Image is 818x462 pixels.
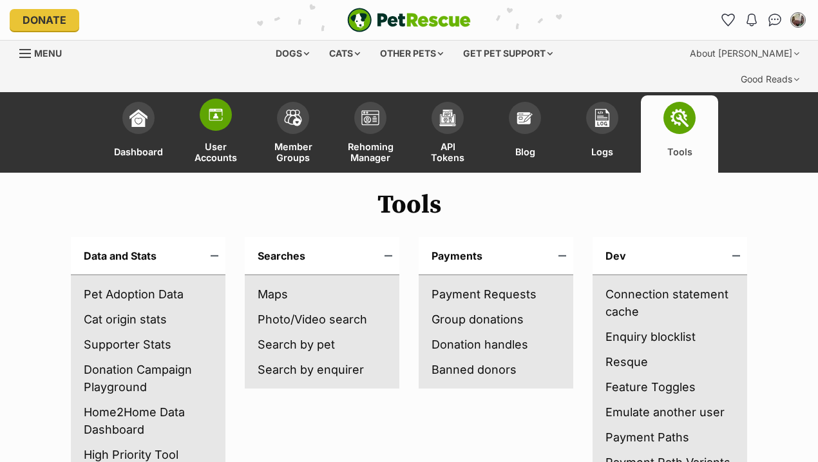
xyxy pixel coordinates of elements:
[605,378,734,396] a: Feature Toggles
[320,41,369,66] div: Cats
[207,106,225,124] img: members-icon-d6bcda0bfb97e5ba05b48644448dc2971f67d37433e5abca221da40c41542bd5.svg
[593,237,747,275] h3: Dev
[71,237,225,275] h3: Data and Stats
[486,95,564,173] a: Blog
[454,41,562,66] div: Get pet support
[347,8,471,32] a: PetRescue
[34,48,62,59] span: Menu
[100,95,177,173] a: Dashboard
[245,237,399,275] h3: Searches
[768,14,782,26] img: chat-41dd97257d64d25036548639549fe6c8038ab92f7586957e7f3b1b290dea8141.svg
[193,140,238,163] span: User Accounts
[361,110,379,126] img: group-profile-icon-3fa3cf56718a62981997c0bc7e787c4b2cf8bcc04b72c1350f741eb67cf2f40e.svg
[792,14,804,26] img: Susan Irwin profile pic
[671,109,689,127] img: tools-icon-677f8b7d46040df57c17cb185196fc8e01b2b03676c49af7ba82c462532e62ee.svg
[516,109,534,127] img: blogs-icon-e71fceff818bbaa76155c998696f2ea9b8fc06abc828b24f45ee82a475c2fd99.svg
[439,109,457,127] img: api-icon-849e3a9e6f871e3acf1f60245d25b4cd0aad652aa5f5372336901a6a67317bd8.svg
[419,237,573,275] h3: Payments
[718,10,739,30] a: Favourites
[19,41,71,64] a: Menu
[432,285,560,303] a: Payment Requests
[332,95,409,173] a: Rehoming Manager
[84,361,213,396] a: Donation Campaign Playground
[605,428,734,446] a: Payment Paths
[718,10,808,30] ul: Account quick links
[129,109,147,127] img: dashboard-icon-eb2f2d2d3e046f16d808141f083e7271f6b2e854fb5c12c21221c1fb7104beca.svg
[605,353,734,371] a: Resque
[258,361,386,378] a: Search by enquirer
[732,66,808,92] div: Good Reads
[741,10,762,30] button: Notifications
[10,9,79,31] a: Donate
[605,328,734,345] a: Enquiry blocklist
[258,336,386,353] a: Search by pet
[177,95,254,173] a: User Accounts
[84,336,213,353] a: Supporter Stats
[84,311,213,328] a: Cat origin stats
[765,10,785,30] a: Conversations
[432,311,560,328] a: Group donations
[432,361,560,378] a: Banned donors
[258,311,386,328] a: Photo/Video search
[409,95,486,173] a: API Tokens
[667,140,692,163] span: Tools
[641,95,718,173] a: Tools
[564,95,641,173] a: Logs
[258,285,386,303] a: Maps
[348,140,394,163] span: Rehoming Manager
[747,14,757,26] img: notifications-46538b983faf8c2785f20acdc204bb7945ddae34d4c08c2a6579f10ce5e182be.svg
[681,41,808,66] div: About [PERSON_NAME]
[425,140,470,163] span: API Tokens
[371,41,452,66] div: Other pets
[347,8,471,32] img: logo-e224e6f780fb5917bec1dbf3a21bbac754714ae5b6737aabdf751b685950b380.svg
[84,403,213,438] a: Home2Home Data Dashboard
[593,109,611,127] img: logs-icon-5bf4c29380941ae54b88474b1138927238aebebbc450bc62c8517511492d5a22.svg
[605,285,734,320] a: Connection statement cache
[515,140,535,163] span: Blog
[432,336,560,353] a: Donation handles
[267,41,318,66] div: Dogs
[591,140,613,163] span: Logs
[284,110,302,126] img: team-members-icon-5396bd8760b3fe7c0b43da4ab00e1e3bb1a5d9ba89233759b79545d2d3fc5d0d.svg
[271,140,316,163] span: Member Groups
[788,10,808,30] button: My account
[84,285,213,303] a: Pet Adoption Data
[605,403,734,421] a: Emulate another user
[114,140,163,163] span: Dashboard
[254,95,332,173] a: Member Groups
